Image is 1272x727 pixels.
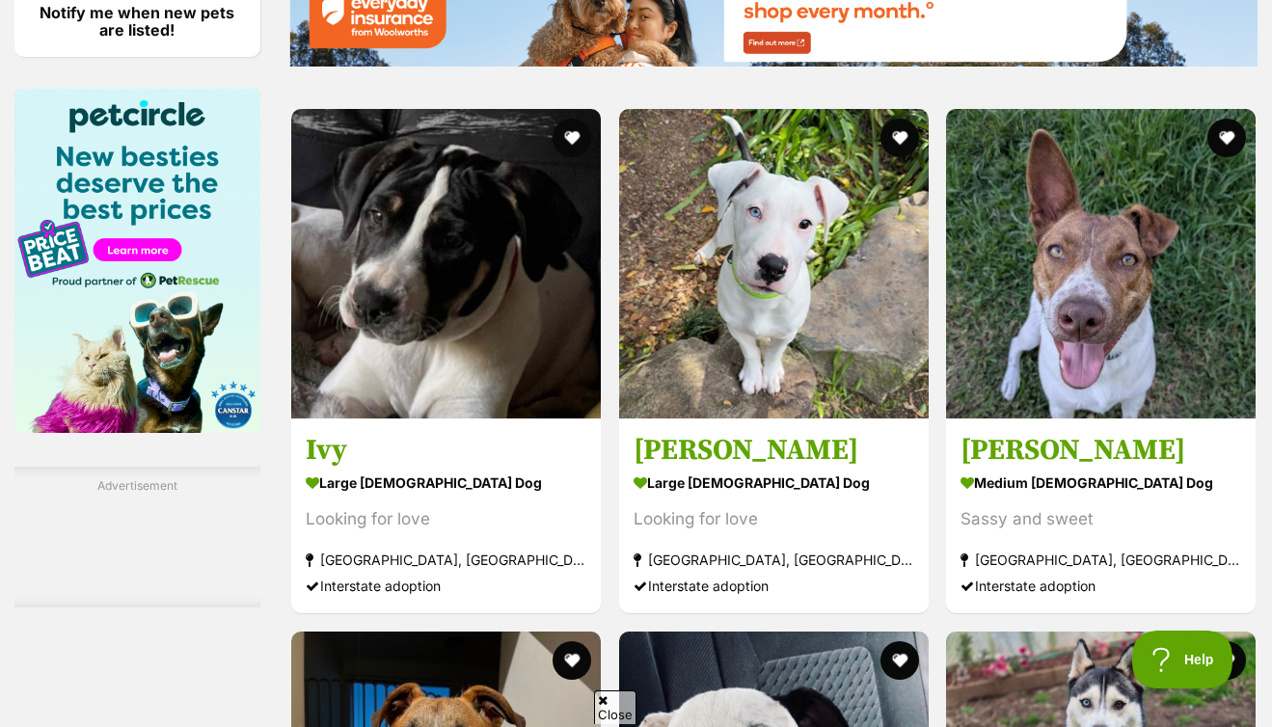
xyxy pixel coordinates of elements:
button: favourite [880,641,918,680]
div: Interstate adoption [961,573,1241,599]
strong: [GEOGRAPHIC_DATA], [GEOGRAPHIC_DATA] [634,547,914,573]
a: [PERSON_NAME] medium [DEMOGRAPHIC_DATA] Dog Sassy and sweet [GEOGRAPHIC_DATA], [GEOGRAPHIC_DATA] ... [946,417,1256,613]
button: favourite [1207,119,1246,157]
img: Ivy - Shar Pei Dog [291,109,601,418]
div: Looking for love [634,506,914,532]
button: favourite [553,119,591,157]
div: Interstate adoption [306,573,586,599]
h3: Ivy [306,432,586,469]
div: Looking for love [306,506,586,532]
img: Pet Circle promo banner [14,89,260,433]
strong: large [DEMOGRAPHIC_DATA] Dog [634,469,914,497]
strong: [GEOGRAPHIC_DATA], [GEOGRAPHIC_DATA] [306,547,586,573]
img: Minnie - Australian Cattle Dog [946,109,1256,418]
div: Advertisement [14,467,260,607]
img: Lucy - Mixed breed Dog [619,109,929,418]
strong: medium [DEMOGRAPHIC_DATA] Dog [961,469,1241,497]
strong: [GEOGRAPHIC_DATA], [GEOGRAPHIC_DATA] [961,547,1241,573]
button: favourite [880,119,918,157]
div: Sassy and sweet [961,506,1241,532]
h3: [PERSON_NAME] [961,432,1241,469]
div: Interstate adoption [634,573,914,599]
span: Close [594,690,636,724]
h3: [PERSON_NAME] [634,432,914,469]
button: favourite [553,641,591,680]
strong: large [DEMOGRAPHIC_DATA] Dog [306,469,586,497]
a: [PERSON_NAME] large [DEMOGRAPHIC_DATA] Dog Looking for love [GEOGRAPHIC_DATA], [GEOGRAPHIC_DATA] ... [619,417,929,613]
a: Ivy large [DEMOGRAPHIC_DATA] Dog Looking for love [GEOGRAPHIC_DATA], [GEOGRAPHIC_DATA] Interstate... [291,417,601,613]
iframe: Help Scout Beacon - Open [1132,631,1233,688]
